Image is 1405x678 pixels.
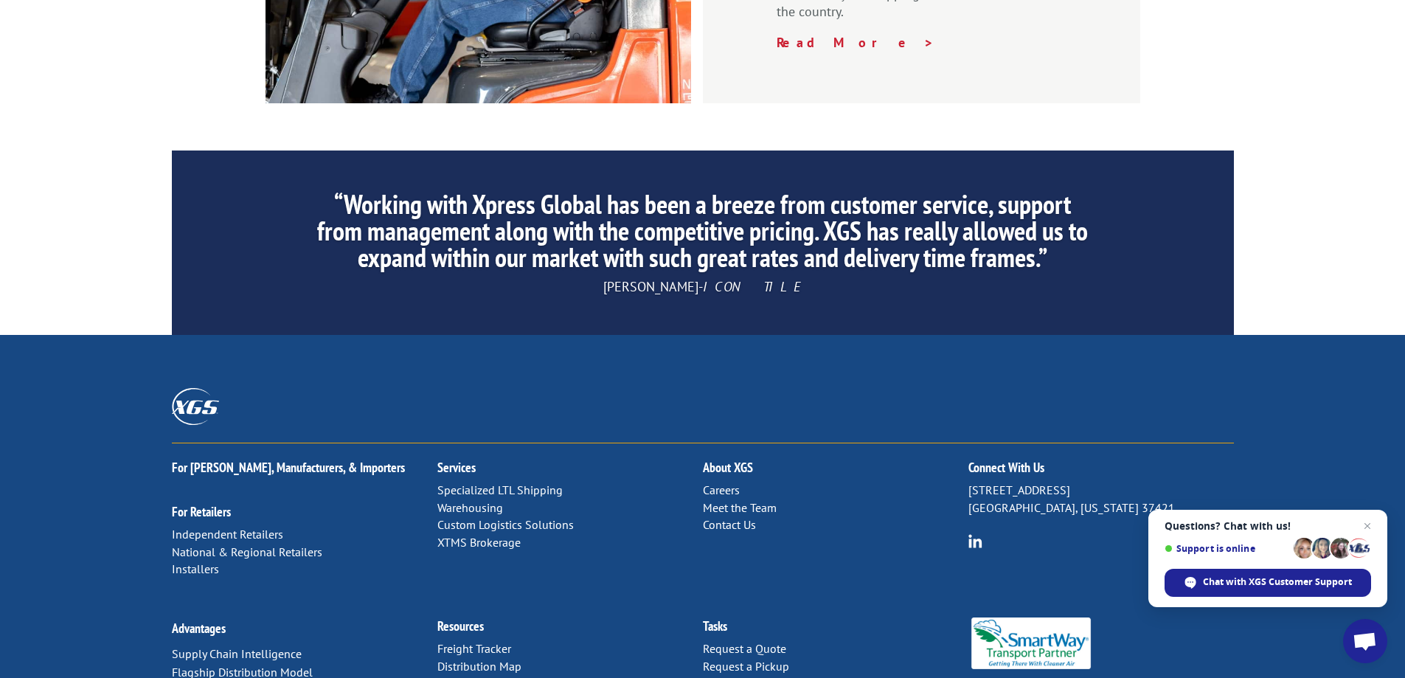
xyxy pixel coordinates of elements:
[310,191,1094,278] h2: “Working with Xpress Global has been a breeze from customer service, support from management alon...
[703,459,753,476] a: About XGS
[437,618,484,634] a: Resources
[1203,575,1352,589] span: Chat with XGS Customer Support
[1165,543,1288,554] span: Support is online
[703,517,756,532] a: Contact Us
[1343,619,1387,663] div: Open chat
[437,535,521,550] a: XTMS Brokerage
[703,641,786,656] a: Request a Quote
[172,561,219,576] a: Installers
[968,618,1094,669] img: Smartway_Logo
[703,482,740,497] a: Careers
[703,500,777,515] a: Meet the Team
[698,278,703,295] span: -
[437,500,503,515] a: Warehousing
[437,459,476,476] a: Services
[437,659,521,674] a: Distribution Map
[172,527,283,542] a: Independent Retailers
[437,641,511,656] a: Freight Tracker
[1165,569,1371,597] div: Chat with XGS Customer Support
[1359,517,1376,535] span: Close chat
[172,459,405,476] a: For [PERSON_NAME], Manufacturers, & Importers
[703,659,789,674] a: Request a Pickup
[172,646,302,661] a: Supply Chain Intelligence
[703,620,968,640] h2: Tasks
[777,34,934,51] a: Read More >
[172,503,231,520] a: For Retailers
[172,544,322,559] a: National & Regional Retailers
[1165,520,1371,532] span: Questions? Chat with us!
[968,461,1234,482] h2: Connect With Us
[703,278,802,295] span: ICON TILE
[172,620,226,637] a: Advantages
[968,482,1234,517] p: [STREET_ADDRESS] [GEOGRAPHIC_DATA], [US_STATE] 37421
[968,534,982,548] img: group-6
[437,482,563,497] a: Specialized LTL Shipping
[603,278,698,295] span: [PERSON_NAME]
[172,388,219,424] img: XGS_Logos_ALL_2024_All_White
[437,517,574,532] a: Custom Logistics Solutions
